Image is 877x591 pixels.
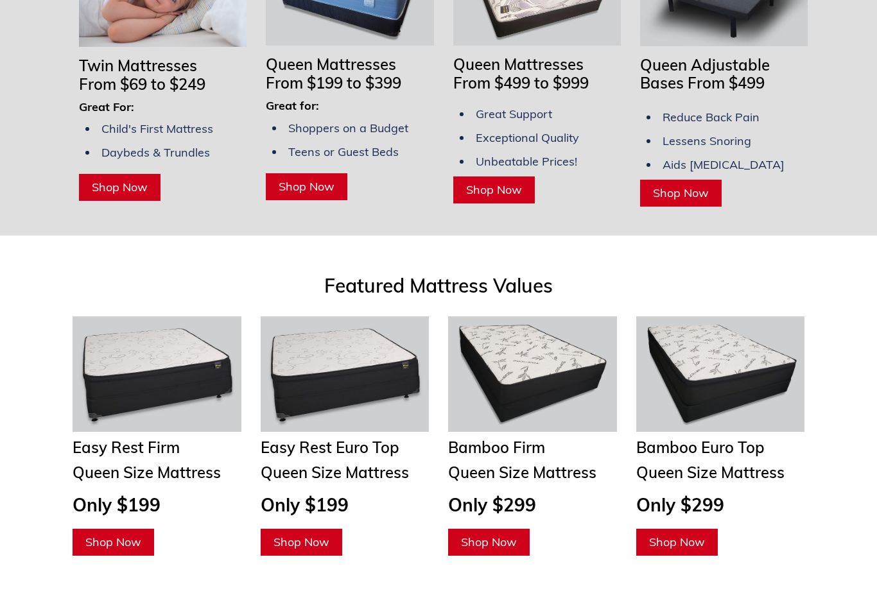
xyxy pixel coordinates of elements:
[653,186,709,201] span: Shop Now
[85,535,141,550] span: Shop Now
[640,56,770,94] span: Queen Adjustable Bases From $499
[266,99,319,114] span: Great for:
[261,317,430,433] img: Twin Mattresses From $69 to $169
[636,494,724,517] span: Only $299
[79,175,161,201] a: Shop Now
[73,463,221,483] span: Queen Size Mattress
[73,494,161,517] span: Only $199
[101,122,213,137] span: Child's First Mattress
[261,438,399,458] span: Easy Rest Euro Top
[261,529,342,556] a: Shop Now
[266,74,401,93] span: From $199 to $399
[663,110,760,125] span: Reduce Back Pain
[453,74,589,93] span: From $499 to $999
[663,134,751,149] span: Lessens Snoring
[261,463,409,483] span: Queen Size Mattress
[288,145,399,160] span: Teens or Guest Beds
[636,317,805,433] img: Adjustable Bases Starting at $379
[448,463,596,483] span: Queen Size Mattress
[640,180,722,207] a: Shop Now
[448,494,536,517] span: Only $299
[79,100,134,115] span: Great For:
[453,55,584,74] span: Queen Mattresses
[476,107,552,122] span: Great Support
[266,174,347,201] a: Shop Now
[79,75,205,94] span: From $69 to $249
[448,438,545,458] span: Bamboo Firm
[476,131,579,146] span: Exceptional Quality
[274,535,329,550] span: Shop Now
[101,146,210,160] span: Daybeds & Trundles
[453,177,535,204] a: Shop Now
[649,535,705,550] span: Shop Now
[636,438,765,458] span: Bamboo Euro Top
[279,180,334,194] span: Shop Now
[324,274,553,298] span: Featured Mattress Values
[266,55,396,74] span: Queen Mattresses
[79,56,197,76] span: Twin Mattresses
[448,317,617,433] img: Queen Mattresses From $449 to $949
[73,317,241,433] img: Twin Mattresses From $69 to $169
[466,183,522,198] span: Shop Now
[92,180,148,195] span: Shop Now
[461,535,517,550] span: Shop Now
[73,438,180,458] span: Easy Rest Firm
[448,529,530,556] a: Shop Now
[261,494,349,517] span: Only $199
[636,529,718,556] a: Shop Now
[288,121,408,136] span: Shoppers on a Budget
[663,158,785,173] span: Aids [MEDICAL_DATA]
[73,529,154,556] a: Shop Now
[476,155,577,169] span: Unbeatable Prices!
[636,463,785,483] span: Queen Size Mattress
